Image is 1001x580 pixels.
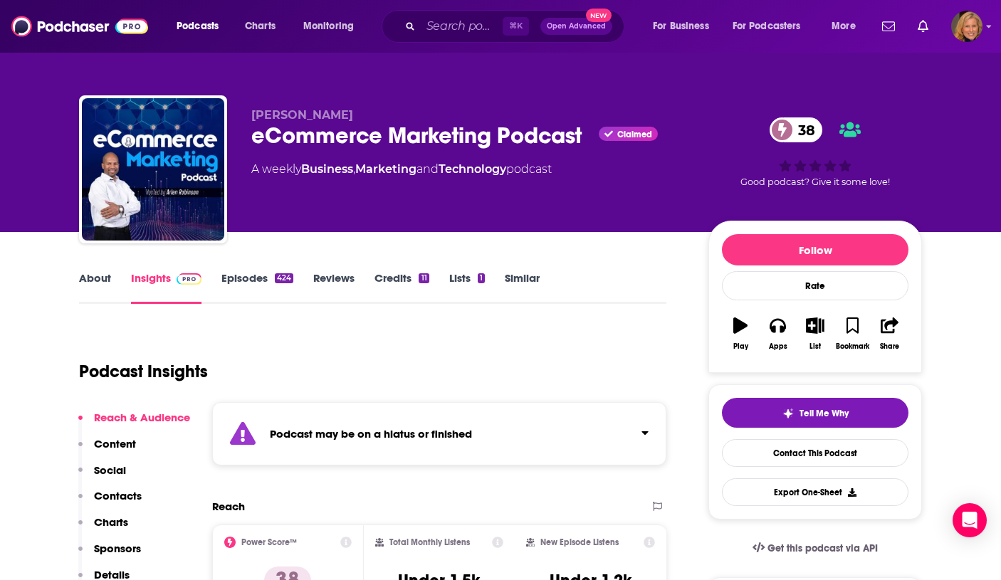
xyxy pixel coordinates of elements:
[733,342,748,351] div: Play
[540,537,619,547] h2: New Episode Listens
[275,273,293,283] div: 424
[836,342,869,351] div: Bookmark
[834,308,871,359] button: Bookmark
[722,308,759,359] button: Play
[741,531,889,566] a: Get this podcast via API
[251,161,552,178] div: A weekly podcast
[212,500,245,513] h2: Reach
[79,361,208,382] h1: Podcast Insights
[374,271,429,304] a: Credits11
[880,342,899,351] div: Share
[809,342,821,351] div: List
[416,162,439,176] span: and
[293,15,372,38] button: open menu
[313,271,355,304] a: Reviews
[800,408,849,419] span: Tell Me Why
[303,16,354,36] span: Monitoring
[951,11,982,42] span: Logged in as LauraHVM
[951,11,982,42] button: Show profile menu
[478,273,485,283] div: 1
[355,162,416,176] a: Marketing
[301,162,353,176] a: Business
[782,408,794,419] img: tell me why sparkle
[11,13,148,40] img: Podchaser - Follow, Share and Rate Podcasts
[78,463,126,490] button: Social
[797,308,834,359] button: List
[212,402,666,465] section: Click to expand status details
[78,515,128,542] button: Charts
[503,17,529,36] span: ⌘ K
[78,437,136,463] button: Content
[236,15,284,38] a: Charts
[722,478,908,506] button: Export One-Sheet
[241,537,297,547] h2: Power Score™
[439,162,506,176] a: Technology
[78,542,141,568] button: Sponsors
[505,271,540,304] a: Similar
[94,437,136,450] p: Content
[951,11,982,42] img: User Profile
[767,542,878,554] span: Get this podcast via API
[221,271,293,304] a: Episodes424
[131,271,201,304] a: InsightsPodchaser Pro
[395,10,638,43] div: Search podcasts, credits, & more...
[723,15,822,38] button: open menu
[82,98,224,241] img: eCommerce Marketing Podcast
[912,14,934,38] a: Show notifications dropdown
[586,9,612,22] span: New
[177,273,201,285] img: Podchaser Pro
[871,308,908,359] button: Share
[953,503,987,537] div: Open Intercom Messenger
[389,537,470,547] h2: Total Monthly Listens
[79,271,111,304] a: About
[78,489,142,515] button: Contacts
[740,176,890,187] span: Good podcast? Give it some love!
[832,16,856,36] span: More
[94,489,142,502] p: Contacts
[421,15,503,38] input: Search podcasts, credits, & more...
[722,398,908,428] button: tell me why sparkleTell Me Why
[733,16,801,36] span: For Podcasters
[94,411,190,424] p: Reach & Audience
[653,16,709,36] span: For Business
[770,117,822,142] a: 38
[94,542,141,555] p: Sponsors
[245,16,276,36] span: Charts
[353,162,355,176] span: ,
[876,14,901,38] a: Show notifications dropdown
[94,463,126,477] p: Social
[722,271,908,300] div: Rate
[784,117,822,142] span: 38
[547,23,606,30] span: Open Advanced
[722,234,908,265] button: Follow
[419,273,429,283] div: 11
[722,439,908,467] a: Contact This Podcast
[449,271,485,304] a: Lists1
[643,15,727,38] button: open menu
[540,18,612,35] button: Open AdvancedNew
[78,411,190,437] button: Reach & Audience
[759,308,796,359] button: Apps
[251,108,353,122] span: [PERSON_NAME]
[177,16,219,36] span: Podcasts
[94,515,128,529] p: Charts
[822,15,874,38] button: open menu
[270,427,472,441] strong: Podcast may be on a hiatus or finished
[708,108,922,196] div: 38Good podcast? Give it some love!
[617,131,652,138] span: Claimed
[167,15,237,38] button: open menu
[769,342,787,351] div: Apps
